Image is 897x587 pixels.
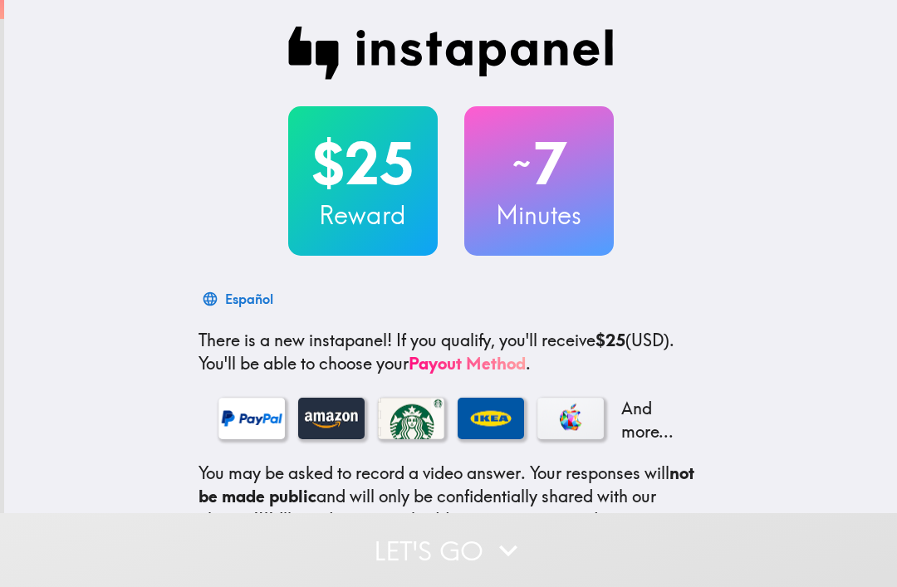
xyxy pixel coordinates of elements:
p: You may be asked to record a video answer. Your responses will and will only be confidentially sh... [199,462,703,555]
button: Español [199,282,280,316]
b: $25 [596,330,625,350]
img: Instapanel [288,27,614,80]
h3: Reward [288,198,438,232]
p: And more... [617,397,684,443]
h2: 7 [464,130,614,198]
span: ~ [510,139,533,188]
a: Payout Method [409,353,526,374]
p: If you qualify, you'll receive (USD) . You'll be able to choose your . [199,329,703,375]
b: not be made public [199,462,694,506]
h3: Minutes [464,198,614,232]
h2: $25 [288,130,438,198]
span: There is a new instapanel! [199,330,392,350]
div: Español [225,287,273,311]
